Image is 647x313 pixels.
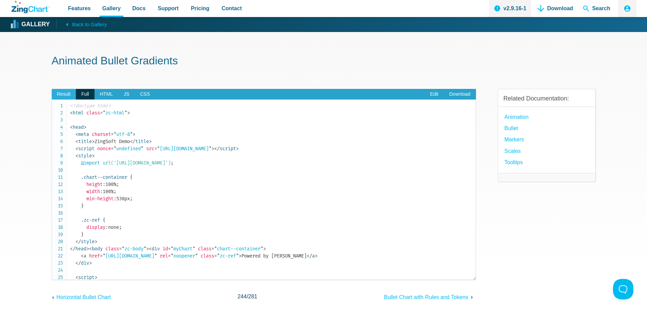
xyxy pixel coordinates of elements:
span: < [75,275,78,280]
span: a [81,253,86,259]
span: > [211,146,214,152]
span: meta [75,131,89,137]
span: Back to Gallery [72,20,107,29]
span: < [75,153,78,159]
span: myChart [168,246,195,252]
strong: Gallery [21,21,50,28]
span: " [209,146,211,152]
span: </ [214,146,220,152]
span: div [75,260,89,266]
span: .zc-ref [81,217,100,223]
span: < [75,139,78,144]
span: height [86,182,103,187]
span: : [103,182,105,187]
span: script [75,146,95,152]
span: undefined [111,146,143,152]
span: " [130,131,133,137]
span: class [105,246,119,252]
span: > [95,275,97,280]
span: : [105,224,108,230]
span: Features [68,4,91,13]
span: ; [116,182,119,187]
span: < [149,246,152,252]
span: nonce [97,146,111,152]
span: </ [70,246,75,252]
span: [URL][DOMAIN_NAME] [154,146,211,152]
span: 100% 100% 530px none [70,160,173,245]
span: " [157,146,160,152]
span: > [146,246,149,252]
span: 244 [238,294,247,299]
span: } [81,232,84,237]
span: id [163,246,168,252]
a: ZingChart Logo. Click to return to the homepage [12,1,50,13]
a: Markers [505,135,524,144]
span: > [92,139,95,144]
span: chart--container [211,246,263,252]
a: Bullet Chart with Rules and Tokens [384,291,476,302]
span: = [100,110,103,116]
span: < [70,110,73,116]
span: head [70,124,84,130]
span: div [149,246,160,252]
span: " [195,253,198,259]
span: html [70,110,84,116]
span: display [86,224,105,230]
span: " [171,246,173,252]
span: " [141,146,143,152]
span: = [168,246,171,252]
span: < [75,146,78,152]
a: Animation [505,112,529,122]
span: < [70,124,73,130]
span: > [95,239,97,245]
span: < [75,131,78,137]
span: " [236,253,239,259]
a: Download [444,89,476,100]
span: > [86,246,89,252]
span: Support [158,4,178,13]
span: > [315,253,318,259]
span: ; [114,189,116,194]
iframe: Toggle Customer Support [613,279,633,299]
span: " [214,246,217,252]
span: src [146,146,154,152]
span: .chart--container [81,174,127,180]
span: </ [75,239,81,245]
span: > [263,246,266,252]
span: = [100,253,103,259]
span: @import [81,160,100,166]
span: = [111,146,114,152]
span: : [100,189,103,194]
span: = [154,146,157,152]
span: [URL][DOMAIN_NAME] [100,253,157,259]
span: width [86,189,100,194]
span: class [198,246,211,252]
span: </ [307,253,312,259]
span: { [130,174,133,180]
span: head [70,246,86,252]
span: = [214,253,217,259]
span: : [114,196,116,202]
span: / [238,292,257,301]
span: Contact [222,4,242,13]
span: zc-body [119,246,146,252]
span: = [111,131,114,137]
span: min-height [86,196,114,202]
span: " [114,146,116,152]
a: Scales [505,146,521,156]
span: ; [130,196,133,202]
span: " [154,253,157,259]
span: style [75,153,92,159]
span: " [143,246,146,252]
span: " [260,246,263,252]
span: " [103,253,105,259]
span: = [211,246,214,252]
span: </ [75,260,81,266]
span: href [89,253,100,259]
span: 281 [248,294,257,299]
span: > [149,139,152,144]
span: title [75,139,92,144]
a: Back to Gallery [56,19,107,29]
span: script [75,275,95,280]
span: CSS [135,89,155,100]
